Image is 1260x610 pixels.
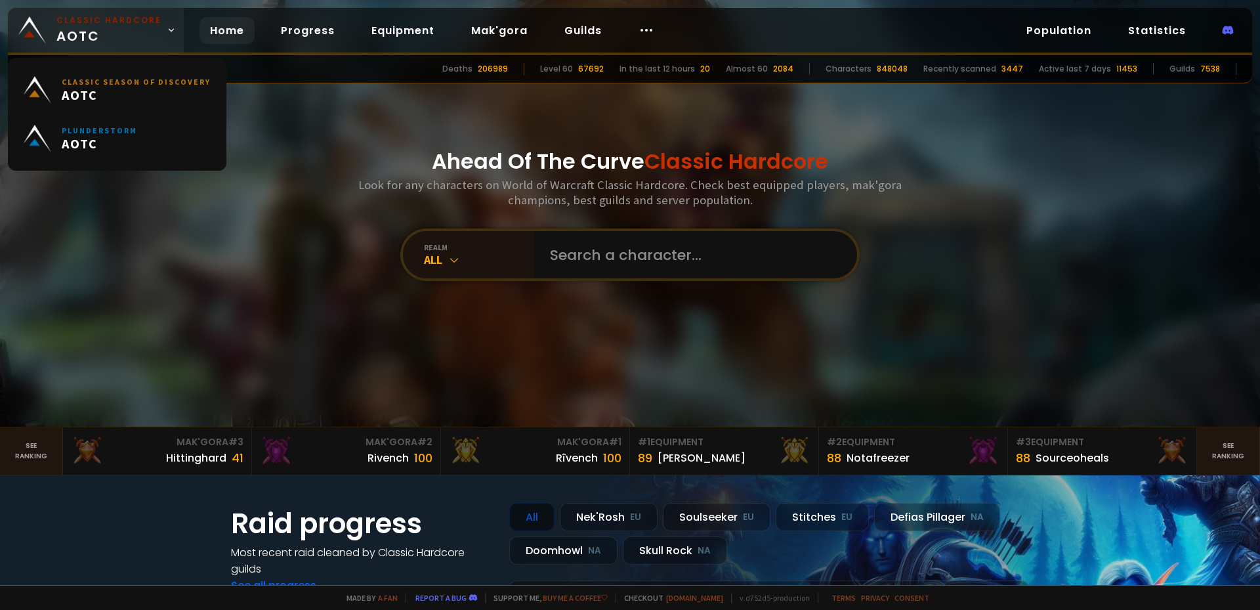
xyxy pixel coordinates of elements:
a: Buy me a coffee [543,593,608,603]
a: See all progress [231,578,316,593]
div: 41 [232,449,243,467]
div: Equipment [638,435,810,449]
div: 7538 [1200,63,1220,75]
small: EU [743,511,754,524]
a: PlunderstormAOTC [16,114,219,163]
h1: Ahead Of The Curve [432,146,828,177]
a: [DOMAIN_NAME] [666,593,723,603]
div: 848048 [877,63,908,75]
a: Mak'Gora#2Rivench100 [252,427,441,475]
a: Privacy [861,593,889,603]
div: Sourceoheals [1036,450,1109,466]
span: v. d752d5 - production [731,593,810,603]
small: NA [588,544,601,557]
div: Doomhowl [509,536,618,565]
a: Report a bug [415,593,467,603]
div: 67692 [578,63,604,75]
div: Recently scanned [923,63,996,75]
span: # 3 [228,435,243,448]
div: Mak'Gora [71,435,243,449]
span: # 2 [417,435,432,448]
a: Mak'gora [461,17,538,44]
a: Classic HardcoreAOTC [8,8,184,53]
div: 11453 [1116,63,1137,75]
div: Notafreezer [847,450,910,466]
small: EU [841,511,852,524]
div: Almost 60 [726,63,768,75]
div: All [509,503,555,531]
div: Rivench [367,450,409,466]
div: 100 [603,449,621,467]
div: Equipment [1016,435,1188,449]
a: #1Equipment89[PERSON_NAME] [630,427,819,475]
a: Terms [831,593,856,603]
a: Progress [270,17,345,44]
div: 3447 [1001,63,1023,75]
div: All [424,252,534,267]
small: NA [971,511,984,524]
div: 100 [414,449,432,467]
a: #2Equipment88Notafreezer [819,427,1008,475]
div: Nek'Rosh [560,503,658,531]
a: Mak'Gora#3Hittinghard41 [63,427,252,475]
div: Active last 7 days [1039,63,1111,75]
span: Made by [339,593,398,603]
small: Classic Hardcore [56,14,161,26]
a: a fan [378,593,398,603]
span: Classic Hardcore [644,146,828,176]
div: 88 [827,449,841,467]
div: realm [424,242,534,252]
small: Plunderstorm [62,125,137,135]
small: Classic Season of Discovery [62,77,211,87]
span: AOTC [62,87,211,103]
div: [PERSON_NAME] [658,450,745,466]
span: # 1 [609,435,621,448]
span: AOTC [56,14,161,46]
span: Checkout [616,593,723,603]
div: Hittinghard [166,450,226,466]
span: # 3 [1016,435,1031,448]
div: Equipment [827,435,999,449]
h1: Raid progress [231,503,493,544]
a: Consent [894,593,929,603]
a: Equipment [361,17,445,44]
div: Stitches [776,503,869,531]
div: Level 60 [540,63,573,75]
div: In the last 12 hours [619,63,695,75]
div: Skull Rock [623,536,727,565]
span: # 1 [638,435,650,448]
a: #3Equipment88Sourceoheals [1008,427,1197,475]
div: Mak'Gora [449,435,621,449]
a: Mak'Gora#1Rîvench100 [441,427,630,475]
div: 206989 [478,63,508,75]
div: Mak'Gora [260,435,432,449]
span: AOTC [62,135,137,152]
div: Characters [826,63,871,75]
div: 88 [1016,449,1030,467]
div: Soulseeker [663,503,770,531]
a: Guilds [554,17,612,44]
div: 2084 [773,63,793,75]
a: Classic Season of DiscoveryAOTC [16,66,219,114]
h4: Most recent raid cleaned by Classic Hardcore guilds [231,544,493,577]
div: Deaths [442,63,472,75]
span: Support me, [485,593,608,603]
a: Statistics [1118,17,1196,44]
a: Seeranking [1197,427,1260,475]
input: Search a character... [542,231,841,278]
a: Home [199,17,255,44]
div: 20 [700,63,710,75]
a: Population [1016,17,1102,44]
div: 89 [638,449,652,467]
div: Rîvench [556,450,598,466]
small: EU [630,511,641,524]
h3: Look for any characters on World of Warcraft Classic Hardcore. Check best equipped players, mak'g... [353,177,907,207]
div: Guilds [1169,63,1195,75]
span: # 2 [827,435,842,448]
div: Defias Pillager [874,503,1000,531]
small: NA [698,544,711,557]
